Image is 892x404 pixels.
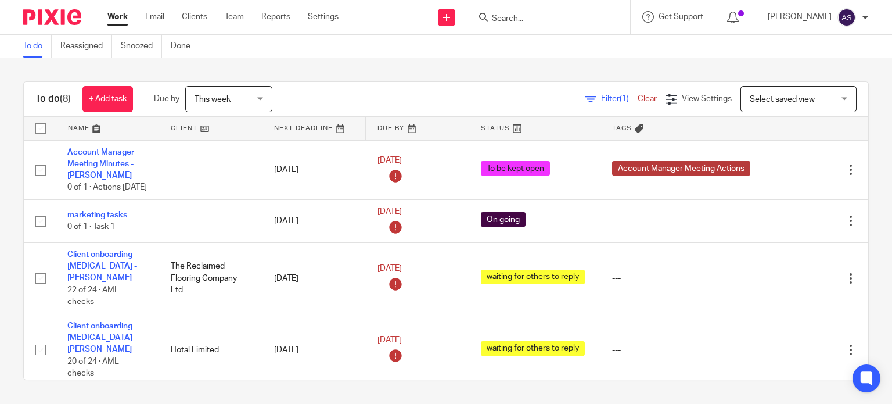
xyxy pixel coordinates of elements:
p: Due by [154,93,179,105]
a: Reports [261,11,290,23]
a: Clients [182,11,207,23]
a: marketing tasks [67,211,127,219]
img: svg%3E [837,8,856,27]
span: [DATE] [377,265,402,273]
span: View Settings [682,95,732,103]
span: (1) [620,95,629,103]
span: waiting for others to reply [481,341,585,356]
a: Done [171,35,199,58]
a: Settings [308,11,339,23]
h1: To do [35,93,71,105]
span: On going [481,212,526,227]
span: 22 of 24 · AML checks [67,286,119,306]
span: Filter [601,95,638,103]
span: Account Manager Meeting Actions [612,161,750,176]
span: 0 of 1 · Actions [DATE] [67,184,147,192]
p: [PERSON_NAME] [768,11,832,23]
span: waiting for others to reply [481,270,585,284]
span: Select saved view [750,95,815,103]
span: This week [195,95,231,103]
span: To be kept open [481,161,550,176]
span: Tags [612,125,632,131]
a: Snoozed [121,35,162,58]
td: Hotal Limited [159,314,262,385]
a: Clear [638,95,657,103]
a: Account Manager Meeting Minutes - [PERSON_NAME] [67,148,134,180]
span: [DATE] [377,208,402,216]
div: --- [612,215,754,227]
span: 0 of 1 · Task 1 [67,223,115,231]
span: [DATE] [377,337,402,345]
td: [DATE] [262,314,366,385]
a: Team [225,11,244,23]
input: Search [491,14,595,24]
div: --- [612,273,754,284]
a: To do [23,35,52,58]
a: Email [145,11,164,23]
a: Client onboarding [MEDICAL_DATA] - [PERSON_NAME] [67,322,137,354]
td: The Reclaimed Flooring Company Ltd [159,242,262,314]
a: Reassigned [60,35,112,58]
td: [DATE] [262,140,366,200]
span: Get Support [659,13,703,21]
div: --- [612,344,754,356]
a: Client onboarding [MEDICAL_DATA] - [PERSON_NAME] [67,251,137,283]
td: [DATE] [262,242,366,314]
img: Pixie [23,9,81,25]
span: 20 of 24 · AML checks [67,357,119,378]
td: [DATE] [262,200,366,243]
span: [DATE] [377,156,402,165]
span: (8) [60,94,71,103]
a: Work [107,11,128,23]
a: + Add task [82,86,133,112]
